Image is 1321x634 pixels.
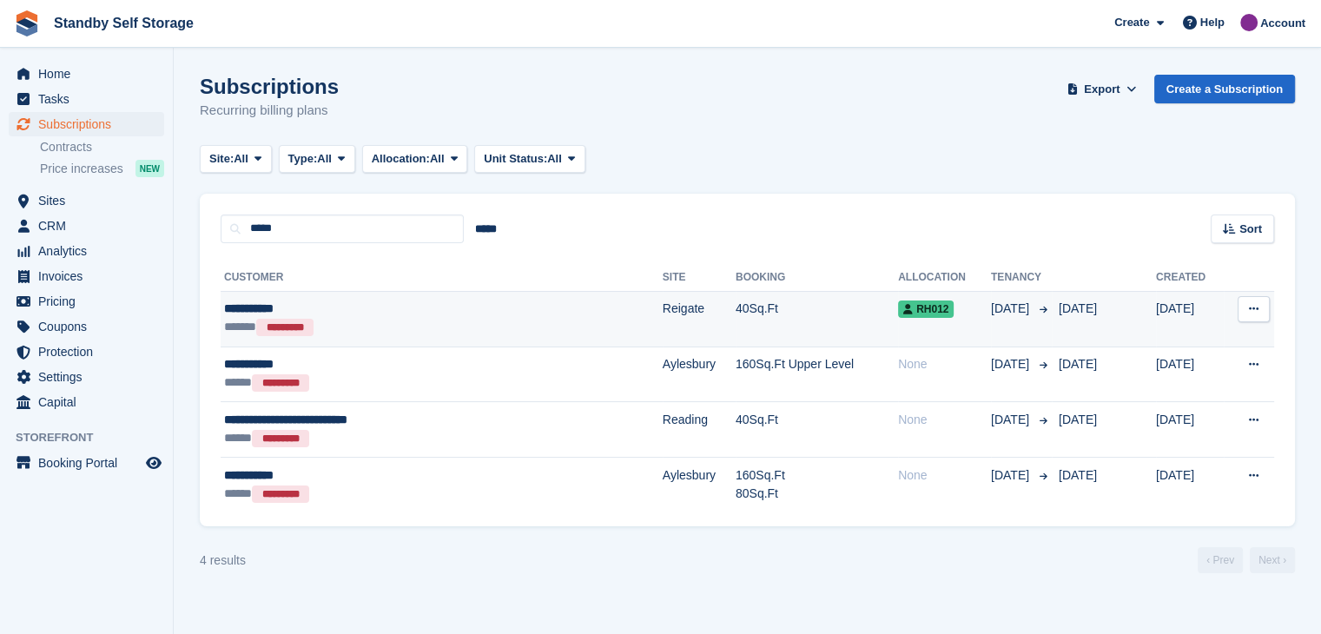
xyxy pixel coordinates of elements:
span: Create [1114,14,1149,31]
a: Standby Self Storage [47,9,201,37]
span: Storefront [16,429,173,446]
th: Tenancy [991,264,1052,292]
a: menu [9,264,164,288]
td: Aylesbury [663,347,736,402]
img: Sue Ford [1240,14,1258,31]
span: Sort [1239,221,1262,238]
span: Home [38,62,142,86]
a: menu [9,112,164,136]
span: All [234,150,248,168]
img: stora-icon-8386f47178a22dfd0bd8f6a31ec36ba5ce8667c1dd55bd0f319d3a0aa187defe.svg [14,10,40,36]
div: None [898,355,991,373]
nav: Page [1194,547,1298,573]
span: [DATE] [991,466,1033,485]
span: Type: [288,150,318,168]
span: CRM [38,214,142,238]
td: 160Sq.Ft 80Sq.Ft [736,458,898,512]
a: menu [9,239,164,263]
span: Sites [38,188,142,213]
div: NEW [135,160,164,177]
span: Protection [38,340,142,364]
span: Site: [209,150,234,168]
span: [DATE] [991,411,1033,429]
p: Recurring billing plans [200,101,339,121]
a: Price increases NEW [40,159,164,178]
span: Tasks [38,87,142,111]
span: All [430,150,445,168]
span: Settings [38,365,142,389]
a: menu [9,214,164,238]
td: [DATE] [1156,291,1225,347]
span: Unit Status: [484,150,547,168]
a: Create a Subscription [1154,75,1295,103]
span: [DATE] [1059,413,1097,426]
th: Booking [736,264,898,292]
span: [DATE] [1059,357,1097,371]
a: Previous [1198,547,1243,573]
div: None [898,411,991,429]
span: [DATE] [1059,468,1097,482]
span: [DATE] [1059,301,1097,315]
td: [DATE] [1156,347,1225,402]
button: Export [1064,75,1140,103]
span: [DATE] [991,355,1033,373]
span: Pricing [38,289,142,314]
h1: Subscriptions [200,75,339,98]
th: Customer [221,264,663,292]
div: None [898,466,991,485]
button: Unit Status: All [474,145,585,174]
td: [DATE] [1156,402,1225,458]
span: Coupons [38,314,142,339]
a: menu [9,62,164,86]
span: Price increases [40,161,123,177]
span: All [547,150,562,168]
span: Analytics [38,239,142,263]
a: menu [9,289,164,314]
td: Reigate [663,291,736,347]
td: [DATE] [1156,458,1225,512]
span: Capital [38,390,142,414]
td: 40Sq.Ft [736,402,898,458]
div: 4 results [200,551,246,570]
a: Contracts [40,139,164,155]
a: menu [9,365,164,389]
span: Booking Portal [38,451,142,475]
a: Preview store [143,452,164,473]
a: menu [9,314,164,339]
td: Reading [663,402,736,458]
th: Site [663,264,736,292]
td: 160Sq.Ft Upper Level [736,347,898,402]
span: Help [1200,14,1225,31]
span: Export [1084,81,1120,98]
span: [DATE] [991,300,1033,318]
span: RH012 [898,300,954,318]
a: menu [9,87,164,111]
a: menu [9,451,164,475]
th: Allocation [898,264,991,292]
span: Invoices [38,264,142,288]
th: Created [1156,264,1225,292]
span: Account [1260,15,1305,32]
a: menu [9,390,164,414]
span: Subscriptions [38,112,142,136]
a: menu [9,188,164,213]
button: Site: All [200,145,272,174]
span: Allocation: [372,150,430,168]
a: Next [1250,547,1295,573]
button: Allocation: All [362,145,468,174]
span: All [317,150,332,168]
a: menu [9,340,164,364]
td: 40Sq.Ft [736,291,898,347]
td: Aylesbury [663,458,736,512]
button: Type: All [279,145,355,174]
